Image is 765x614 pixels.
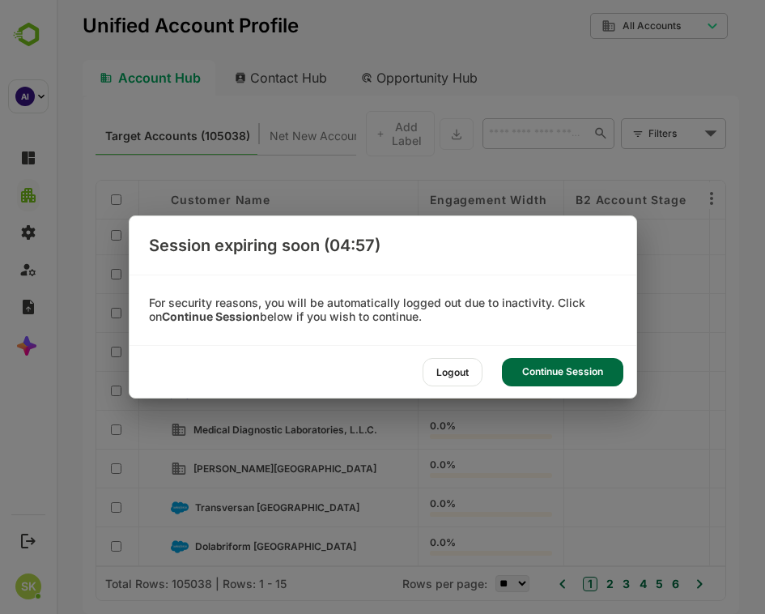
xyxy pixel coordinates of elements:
[562,575,573,593] button: 3
[373,421,495,439] div: 0.0%
[590,117,669,151] div: Filters
[137,463,320,475] span: Gannon University
[533,11,671,42] div: All Accounts
[213,126,343,147] span: Net New Accounts ( 150 )
[137,307,196,319] span: Expedia, Inc.
[373,266,495,284] div: 0.0%
[138,540,300,552] span: Dolabriform Thailand
[130,296,636,324] div: For security reasons, you will be automatically logged out due to inactivity. Click on below if y...
[114,193,214,207] span: Customer Name
[138,501,303,514] span: Transversan Colombia
[373,193,490,207] span: Engagement Width
[162,309,260,323] b: Continue Session
[546,575,557,593] button: 2
[165,60,285,96] div: Contact Hub
[373,305,495,322] div: 0.0%
[502,358,623,386] div: Continue Session
[373,382,495,400] div: 0.0%
[49,126,193,147] span: Known accounts you’ve identified to target - imported from CRM, Offline upload, or promoted from ...
[423,358,482,386] div: Logout
[579,575,590,593] button: 4
[346,577,431,591] span: Rows per page:
[595,575,606,593] button: 5
[519,193,629,207] span: B2 Account Stage
[611,575,623,593] button: 6
[138,346,299,358] span: Precentrum Sri Lanka
[566,20,624,32] span: All Accounts
[138,385,321,397] span: Mason, Clark and Stanley
[137,424,321,436] span: Medical Diagnostic Laboratories, L.L.C.
[373,499,495,517] div: 0.0%
[291,60,436,96] div: Opportunity Hub
[373,227,495,245] div: 0.0%
[309,111,378,156] button: Add Label
[26,16,242,36] p: Unified Account Profile
[545,19,645,33] div: All Accounts
[26,60,159,96] div: Account Hub
[526,577,541,591] button: 1
[138,268,219,280] span: Hawkins-Crosby
[373,343,495,361] div: 0.0%
[373,460,495,478] div: 0.0%
[373,538,495,556] div: 0.0%
[592,125,644,142] div: Filters
[49,577,230,591] div: Total Rows: 105038 | Rows: 1 - 15
[130,216,636,275] div: Session expiring soon (04:57)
